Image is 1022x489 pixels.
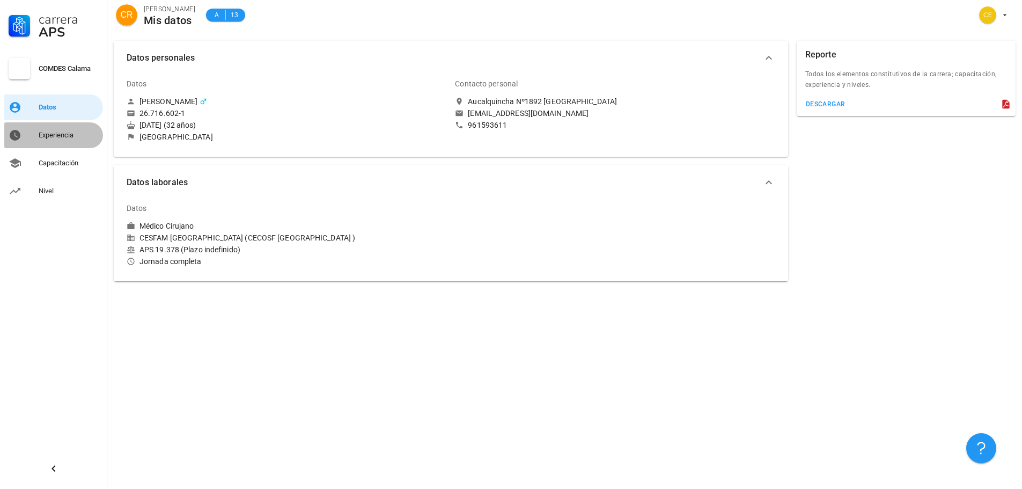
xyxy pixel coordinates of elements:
[805,100,845,108] div: descargar
[455,108,775,118] a: [EMAIL_ADDRESS][DOMAIN_NAME]
[39,13,99,26] div: Carrera
[39,159,99,167] div: Capacitación
[39,103,99,112] div: Datos
[230,10,239,20] span: 13
[39,26,99,39] div: APS
[144,14,195,26] div: Mis datos
[805,41,836,69] div: Reporte
[139,132,213,142] div: [GEOGRAPHIC_DATA]
[139,221,194,231] div: Médico Cirujano
[801,97,850,112] button: descargar
[797,69,1016,97] div: Todos los elementos constitutivos de la carrera; capacitación, experiencia y niveles.
[39,64,99,73] div: COMDES Calama
[139,108,185,118] div: 26.716.602-1
[127,120,446,130] div: [DATE] (32 años)
[114,165,788,200] button: Datos laborales
[116,4,137,26] div: avatar
[455,71,518,97] div: Contacto personal
[455,120,775,130] a: 961593611
[127,175,762,190] span: Datos laborales
[468,108,589,118] div: [EMAIL_ADDRESS][DOMAIN_NAME]
[4,178,103,204] a: Nivel
[468,120,507,130] div: 961593611
[127,195,147,221] div: Datos
[120,4,133,26] span: CR
[144,4,195,14] div: [PERSON_NAME]
[4,150,103,176] a: Capacitación
[127,50,762,65] span: Datos personales
[979,6,996,24] div: avatar
[468,97,617,106] div: Aucalquincha Nº1892 [GEOGRAPHIC_DATA]
[212,10,221,20] span: A
[4,94,103,120] a: Datos
[39,187,99,195] div: Nivel
[114,41,788,75] button: Datos personales
[127,245,446,254] div: APS 19.378 (Plazo indefinido)
[139,97,197,106] div: [PERSON_NAME]
[127,233,446,243] div: CESFAM [GEOGRAPHIC_DATA] (CECOSF [GEOGRAPHIC_DATA] )
[127,257,446,266] div: Jornada completa
[39,131,99,140] div: Experiencia
[455,97,775,106] a: Aucalquincha Nº1892 [GEOGRAPHIC_DATA]
[127,71,147,97] div: Datos
[4,122,103,148] a: Experiencia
